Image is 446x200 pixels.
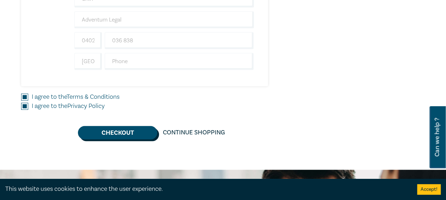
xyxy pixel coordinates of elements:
div: This website uses cookies to enhance the user experience. [5,184,407,194]
a: Privacy Policy [67,102,105,110]
a: Terms & Conditions [67,93,120,101]
input: Mobile* [105,32,254,49]
label: I agree to the [32,102,105,111]
label: I agree to the [32,92,120,102]
span: Can we help ? [434,110,440,164]
input: Phone [105,53,254,70]
button: Checkout [78,126,157,139]
input: +61 [74,32,102,49]
input: +61 [74,53,102,70]
input: Company [74,11,254,28]
a: Continue Shopping [157,126,231,139]
button: Accept cookies [417,184,441,195]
